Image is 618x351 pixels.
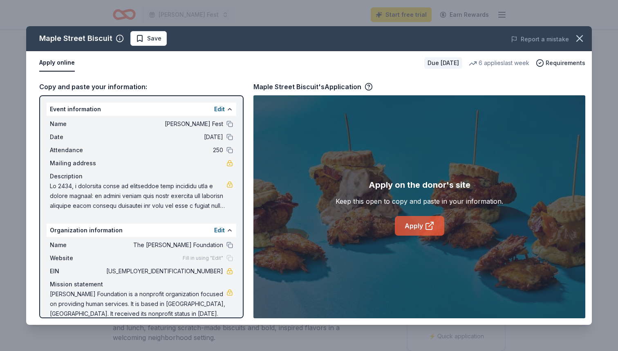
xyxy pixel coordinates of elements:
button: Edit [214,225,225,235]
button: Report a mistake [511,34,569,44]
div: 6 applies last week [469,58,529,68]
span: Name [50,119,105,129]
div: Maple Street Biscuit's Application [253,81,373,92]
div: Mission statement [50,279,233,289]
div: Event information [47,103,236,116]
span: Fill in using "Edit" [183,255,223,261]
div: Apply on the donor's site [369,178,470,191]
span: Mailing address [50,158,105,168]
span: Website [50,253,105,263]
span: [US_EMPLOYER_IDENTIFICATION_NUMBER] [105,266,223,276]
div: Maple Street Biscuit [39,32,112,45]
span: Attendance [50,145,105,155]
div: Organization information [47,224,236,237]
button: Apply online [39,54,75,72]
span: 250 [105,145,223,155]
span: The [PERSON_NAME] Foundation [105,240,223,250]
button: Save [130,31,167,46]
div: Keep this open to copy and paste in your information. [336,196,503,206]
span: [PERSON_NAME] Fest [105,119,223,129]
span: Name [50,240,105,250]
div: Due [DATE] [424,57,462,69]
span: Date [50,132,105,142]
span: Requirements [546,58,585,68]
button: Requirements [536,58,585,68]
a: Apply [395,216,444,236]
div: Description [50,171,233,181]
div: Copy and paste your information: [39,81,244,92]
span: [DATE] [105,132,223,142]
span: EIN [50,266,105,276]
span: Lo 2434, i dolorsita conse ad elitseddoe temp incididu utla e dolore magnaal: en admini veniam qu... [50,181,226,211]
span: [PERSON_NAME] Foundation is a nonprofit organization focused on providing human services. It is b... [50,289,226,319]
span: Save [147,34,161,43]
button: Edit [214,104,225,114]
